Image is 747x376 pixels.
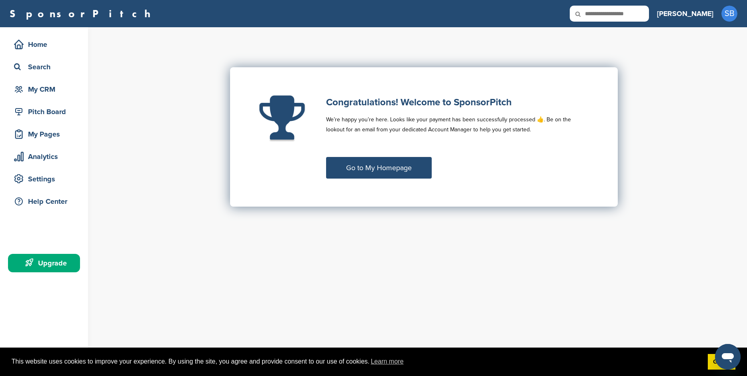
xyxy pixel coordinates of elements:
a: Search [8,58,80,76]
a: learn more about cookies [370,356,405,368]
a: Go to My Homepage [326,157,432,179]
a: dismiss cookie message [708,354,735,370]
p: We’re happy you’re here. Looks like your payment has been successfully processed 👍. Be on the loo... [326,115,590,145]
div: Help Center [12,194,80,209]
img: Fa trophy [258,95,306,142]
a: SponsorPitch [10,8,156,19]
div: Home [12,37,80,52]
a: Pitch Board [8,103,80,121]
a: [PERSON_NAME] [657,5,713,22]
a: Upgrade [8,254,80,272]
a: Help Center [8,192,80,211]
div: Analytics [12,149,80,164]
span: This website uses cookies to improve your experience. By using the site, you agree and provide co... [12,356,701,368]
div: My Pages [12,127,80,141]
div: Pitch Board [12,105,80,119]
div: My CRM [12,82,80,97]
h1: Congratulations! Welcome to SponsorPitch [326,95,590,110]
div: Search [12,60,80,74]
iframe: Button to launch messaging window [715,344,741,370]
a: My CRM [8,80,80,99]
a: My Pages [8,125,80,143]
a: Settings [8,170,80,188]
div: Settings [12,172,80,186]
span: SB [721,6,737,22]
div: Upgrade [12,256,80,270]
a: Analytics [8,147,80,166]
a: Home [8,35,80,54]
h3: [PERSON_NAME] [657,8,713,19]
